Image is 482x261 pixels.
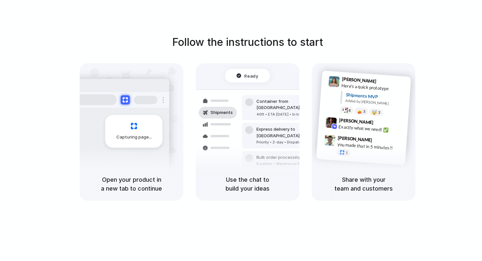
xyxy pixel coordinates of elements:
div: Exactly what we need! ✅ [338,123,404,134]
span: [PERSON_NAME] [342,75,376,85]
div: Priority • 2-day • Dispatched [256,140,327,145]
span: 9:47 AM [374,137,388,145]
div: Added by [PERSON_NAME] [345,98,406,107]
span: 9:42 AM [375,120,389,127]
h5: Open your product in a new tab to continue [88,175,175,193]
span: 9:41 AM [378,78,392,86]
span: Ready [245,72,258,79]
div: Express delivery to [GEOGRAPHIC_DATA] [256,126,327,139]
span: [PERSON_NAME] [338,134,372,143]
span: Shipments [211,109,233,116]
div: 8 pallets • Warehouse B • Packed [256,161,317,167]
div: Container from [GEOGRAPHIC_DATA] [256,98,327,111]
span: [PERSON_NAME] [339,116,373,126]
span: 1 [346,151,348,155]
span: Capturing page [116,134,153,140]
div: 40ft • ETA [DATE] • In transit [256,112,327,117]
span: 5 [363,109,366,113]
h5: Share with your team and customers [320,175,408,193]
div: you made that in 5 minutes?! [337,141,403,152]
h5: Use the chat to build your ideas [204,175,291,193]
div: Shipments MVP [346,91,406,102]
span: 3 [378,110,380,114]
div: Here's a quick prototype [341,82,407,93]
span: 8 [349,108,351,112]
h1: Follow the instructions to start [172,34,323,50]
div: Bulk order processing [256,154,317,161]
div: 🤯 [372,110,377,115]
